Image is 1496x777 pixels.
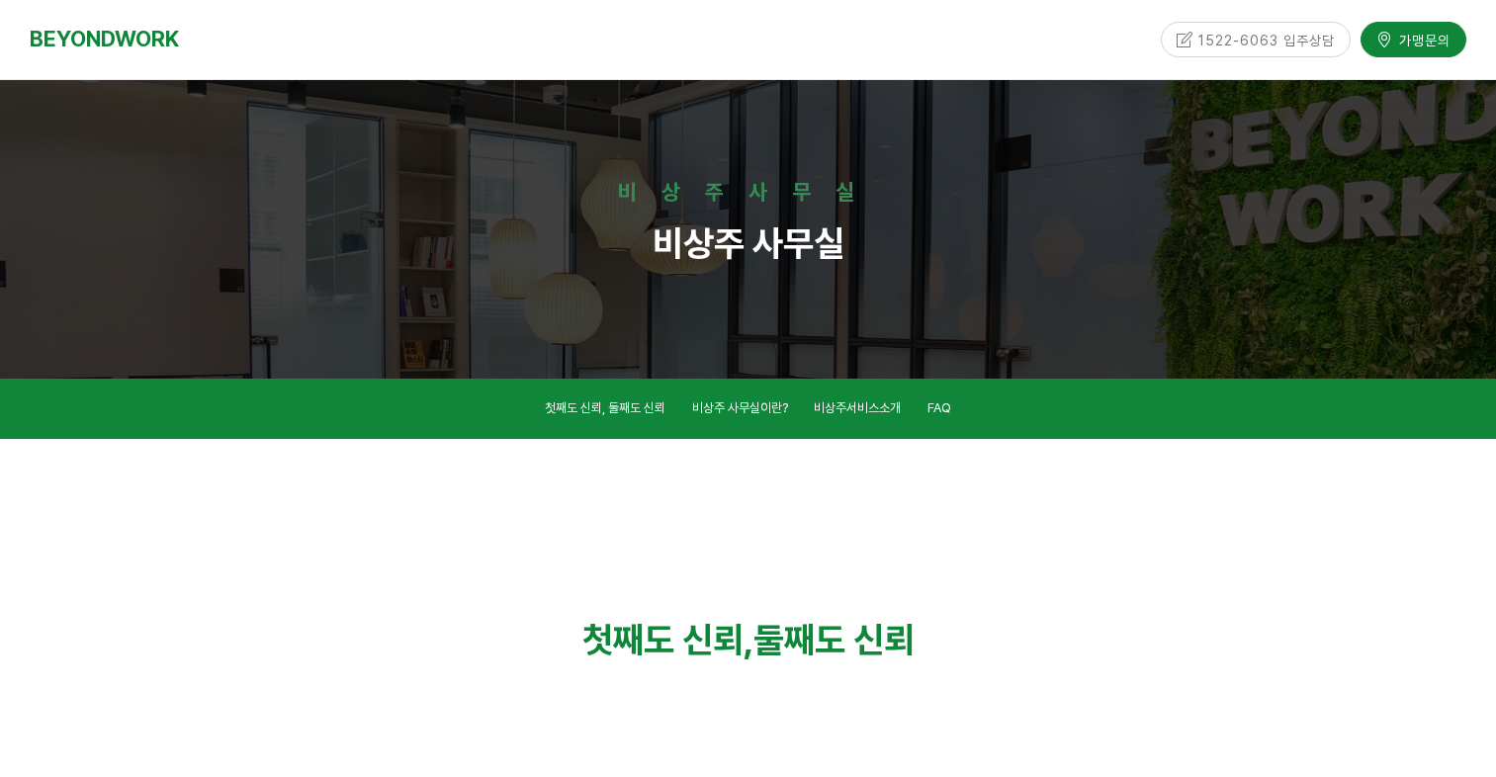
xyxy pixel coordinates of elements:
[692,400,788,415] span: 비상주 사무실이란?
[582,619,753,661] strong: 첫째도 신뢰,
[30,21,179,57] a: BEYONDWORK
[927,397,951,424] a: FAQ
[1393,30,1451,49] span: 가맹문의
[753,619,915,661] strong: 둘째도 신뢰
[545,400,665,415] span: 첫째도 신뢰, 둘째도 신뢰
[814,400,901,415] span: 비상주서비스소개
[1361,21,1466,55] a: 가맹문의
[814,397,901,424] a: 비상주서비스소개
[545,397,665,424] a: 첫째도 신뢰, 둘째도 신뢰
[927,400,951,415] span: FAQ
[618,179,879,205] strong: 비상주사무실
[653,222,844,265] strong: 비상주 사무실
[692,397,788,424] a: 비상주 사무실이란?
